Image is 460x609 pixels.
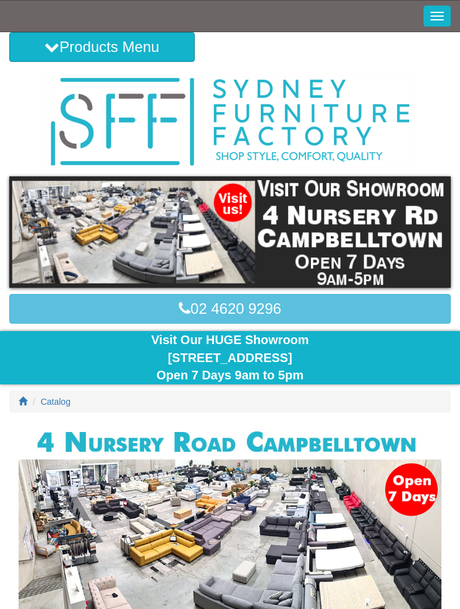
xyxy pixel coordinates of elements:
img: Sydney Furniture Factory [45,74,415,170]
a: 02 4620 9296 [9,294,451,324]
a: Catalog [41,397,70,407]
div: Visit Our HUGE Showroom [STREET_ADDRESS] Open 7 Days 9am to 5pm [9,331,451,384]
button: Products Menu [9,32,195,62]
img: showroom.gif [9,176,451,288]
